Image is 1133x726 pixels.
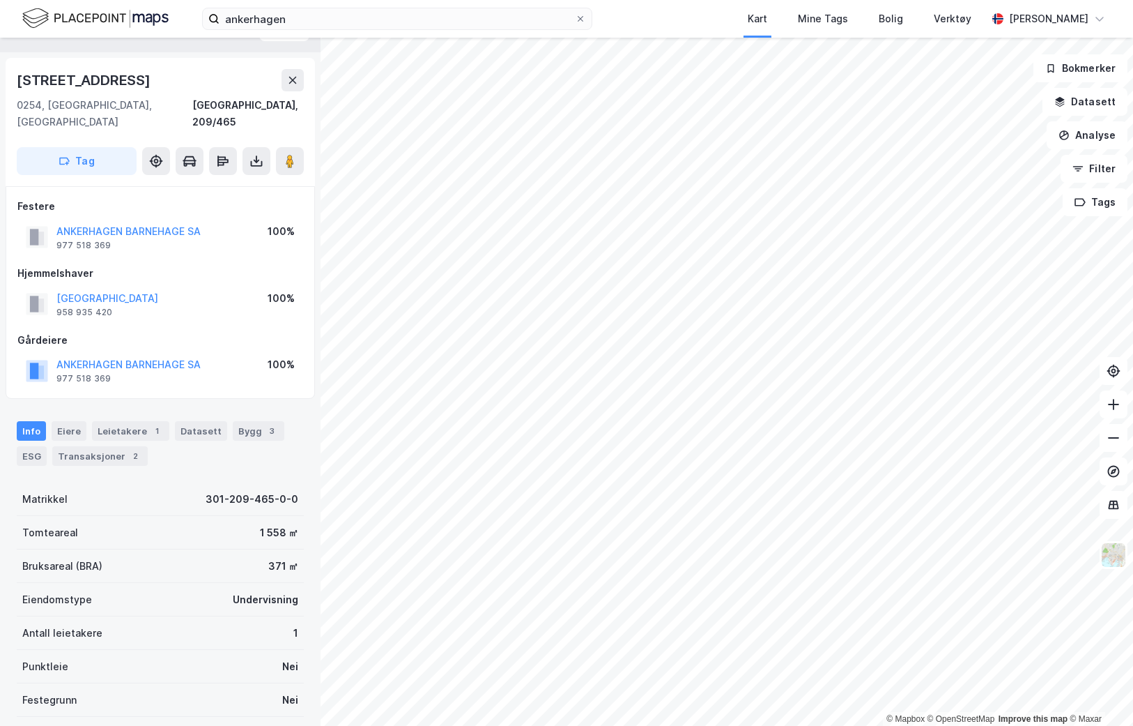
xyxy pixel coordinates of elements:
[22,591,92,608] div: Eiendomstype
[268,223,295,240] div: 100%
[150,424,164,438] div: 1
[22,6,169,31] img: logo.f888ab2527a4732fd821a326f86c7f29.svg
[219,8,575,29] input: Søk på adresse, matrikkel, gårdeiere, leietakere eller personer
[17,69,153,91] div: [STREET_ADDRESS]
[17,265,303,282] div: Hjemmelshaver
[233,591,298,608] div: Undervisning
[92,421,169,441] div: Leietakere
[17,421,46,441] div: Info
[282,658,298,675] div: Nei
[175,421,227,441] div: Datasett
[17,147,137,175] button: Tag
[1063,188,1127,216] button: Tags
[1042,88,1127,116] button: Datasett
[17,446,47,466] div: ESG
[886,714,925,724] a: Mapbox
[22,625,102,642] div: Antall leietakere
[206,491,298,508] div: 301-209-465-0-0
[52,421,86,441] div: Eiere
[927,714,995,724] a: OpenStreetMap
[293,625,298,642] div: 1
[282,692,298,709] div: Nei
[56,373,111,384] div: 977 518 369
[879,10,903,27] div: Bolig
[1009,10,1088,27] div: [PERSON_NAME]
[265,424,279,438] div: 3
[748,10,767,27] div: Kart
[934,10,971,27] div: Verktøy
[56,307,112,318] div: 958 935 420
[1033,54,1127,82] button: Bokmerker
[192,97,304,130] div: [GEOGRAPHIC_DATA], 209/465
[1061,155,1127,183] button: Filter
[22,558,102,575] div: Bruksareal (BRA)
[260,524,298,541] div: 1 558 ㎡
[22,491,68,508] div: Matrikkel
[17,332,303,349] div: Gårdeiere
[268,558,298,575] div: 371 ㎡
[22,692,77,709] div: Festegrunn
[22,658,68,675] div: Punktleie
[56,240,111,251] div: 977 518 369
[1063,659,1133,726] iframe: Chat Widget
[17,198,303,215] div: Festere
[52,446,148,466] div: Transaksjoner
[268,356,295,373] div: 100%
[233,421,284,441] div: Bygg
[1100,542,1127,568] img: Z
[798,10,848,27] div: Mine Tags
[128,449,142,463] div: 2
[22,524,78,541] div: Tomteareal
[17,97,192,130] div: 0254, [GEOGRAPHIC_DATA], [GEOGRAPHIC_DATA]
[999,714,1068,724] a: Improve this map
[1047,121,1127,149] button: Analyse
[268,290,295,307] div: 100%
